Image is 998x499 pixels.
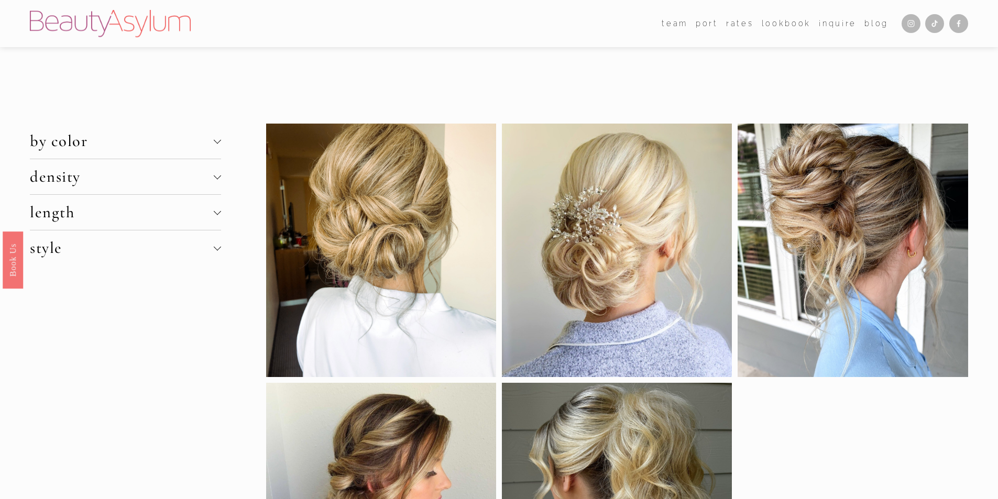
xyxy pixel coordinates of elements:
[726,16,753,31] a: Rates
[30,124,221,159] button: by color
[30,195,221,230] button: length
[662,16,688,31] a: folder dropdown
[30,167,213,186] span: density
[3,231,23,288] a: Book Us
[662,17,688,30] span: team
[819,16,857,31] a: Inquire
[864,16,889,31] a: Blog
[30,131,213,151] span: by color
[696,16,718,31] a: port
[949,14,968,33] a: Facebook
[30,10,191,37] img: Beauty Asylum | Bridal Hair &amp; Makeup Charlotte &amp; Atlanta
[902,14,920,33] a: Instagram
[30,203,213,222] span: length
[762,16,811,31] a: Lookbook
[30,230,221,265] button: style
[925,14,944,33] a: TikTok
[30,159,221,194] button: density
[30,238,213,258] span: style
